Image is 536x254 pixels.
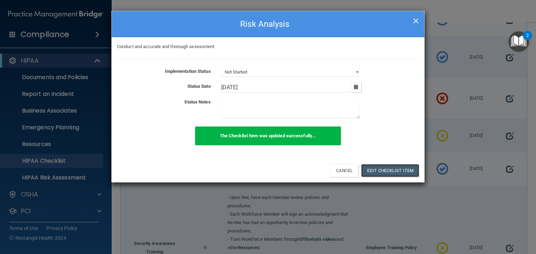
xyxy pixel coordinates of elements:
[361,164,419,177] button: Edit Checklist Item
[526,36,529,45] div: 2
[165,69,211,74] b: Implementation Status
[184,99,210,105] b: Status Notes
[112,43,424,51] div: Conduct and accurate and thorough assessment
[117,16,419,32] h4: Risk Analysis
[508,31,529,52] button: Open Resource Center, 2 new notifications
[220,133,317,138] b: The Checklist Item was updated successfully...
[413,13,419,27] span: ×
[330,164,358,177] button: Cancel
[187,84,211,89] b: Status Date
